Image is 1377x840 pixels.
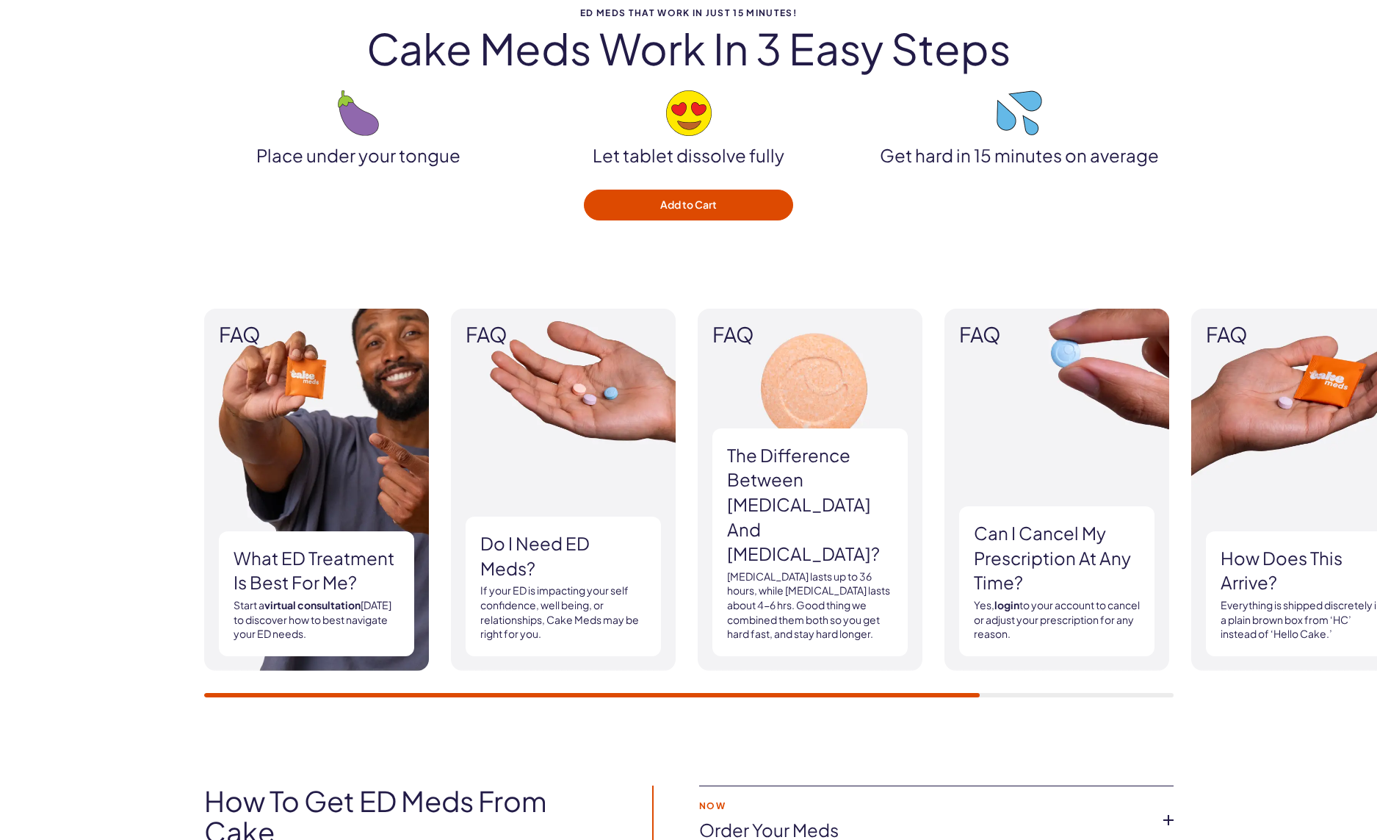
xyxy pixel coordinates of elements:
[219,323,414,346] span: FAQ
[584,190,793,220] button: Add to Cart
[974,521,1140,595] h3: Can I cancel my prescription at any time?
[959,323,1154,346] span: FAQ
[974,598,1140,642] p: Yes, to your account to cancel or adjust your prescription for any reason.
[264,598,361,611] a: virtual consultation
[234,598,400,642] p: Start a [DATE] to discover how to best navigate your ED needs.
[338,90,379,136] img: eggplant emoji
[727,443,893,567] h3: The difference between [MEDICAL_DATA] and [MEDICAL_DATA]?
[712,323,908,346] span: FAQ
[996,90,1042,136] img: droplets emoji
[994,598,1019,611] a: login
[480,531,646,581] h3: Do I need ED Meds?
[204,25,1174,72] h2: Cake meds work in 3 easy steps
[699,801,1150,811] strong: Now
[865,143,1174,168] p: Get hard in 15 minutes on average
[727,570,893,642] p: [MEDICAL_DATA] lasts up to 36 hours, while [MEDICAL_DATA] lasts about 4-6 hrs. Good thing we comb...
[535,143,843,168] p: Let tablet dissolve fully
[204,143,513,168] p: Place under your tongue
[234,546,400,595] h3: What ED treatment is best for me?
[665,90,712,136] img: heart-eyes emoji
[480,584,646,641] p: If your ED is impacting your self confidence, well being, or relationships, Cake Meds may be righ...
[204,8,1174,18] span: ED Meds that work in just 15 minutes!
[466,323,661,346] span: FAQ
